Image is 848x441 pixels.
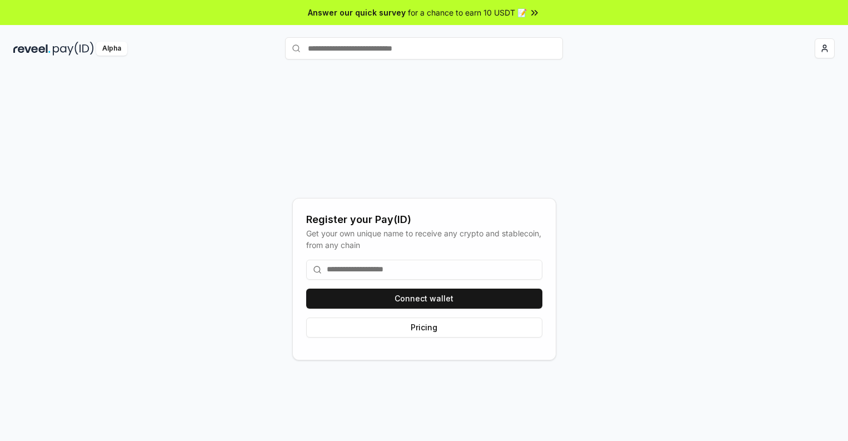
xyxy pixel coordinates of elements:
div: Alpha [96,42,127,56]
img: pay_id [53,42,94,56]
button: Connect wallet [306,289,542,309]
span: Answer our quick survey [308,7,406,18]
img: reveel_dark [13,42,51,56]
span: for a chance to earn 10 USDT 📝 [408,7,527,18]
button: Pricing [306,318,542,338]
div: Get your own unique name to receive any crypto and stablecoin, from any chain [306,227,542,251]
div: Register your Pay(ID) [306,212,542,227]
